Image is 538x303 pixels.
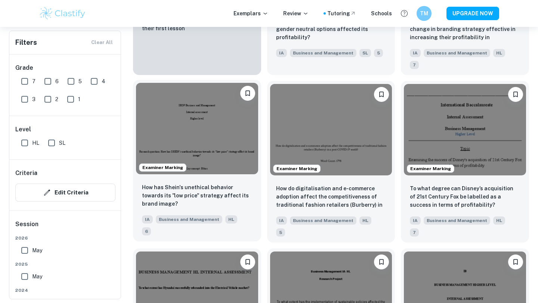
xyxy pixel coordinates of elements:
[290,216,356,225] span: Business and Management
[493,49,505,57] span: HL
[270,84,392,175] img: Business and Management IA example thumbnail: How do digitalisation and e-commerce ado
[142,183,252,208] p: How has Shein's unethical behavior towards its "low price" strategy affect its brand image?
[508,87,523,102] button: Bookmark
[359,49,371,57] span: SL
[55,77,59,85] span: 6
[267,81,395,243] a: Examiner MarkingBookmarkHow do digitalisation and e-commerce adoption affect the competitiveness ...
[142,227,151,235] span: 6
[446,7,499,20] button: UPGRADE NOW
[15,220,115,235] h6: Session
[374,87,389,102] button: Bookmark
[407,165,454,172] span: Examiner Marking
[15,169,37,178] h6: Criteria
[15,287,115,294] span: 2024
[136,83,258,174] img: Business and Management IA example thumbnail: How has Shein's unethical behavior towar
[401,81,529,243] a: Examiner MarkingBookmarkTo what degree can Disney’s acquisition of 21st Century Fox be labelled a...
[410,216,421,225] span: IA
[374,254,389,269] button: Bookmark
[15,63,115,72] h6: Grade
[32,77,35,85] span: 7
[78,95,80,103] span: 1
[276,228,285,237] span: 5
[410,184,520,209] p: To what degree can Disney’s acquisition of 21st Century Fox be labelled as a success in terms of ...
[508,254,523,269] button: Bookmark
[410,228,419,237] span: 7
[283,9,309,18] p: Review
[410,17,520,42] p: To what extent is Dunkin’s change in branding strategy effective in increasing their profitabilit...
[276,216,287,225] span: IA
[225,215,237,224] span: HL
[374,49,383,57] span: 5
[276,184,386,210] p: How do digitalisation and e-commerce adoption affect the competitiveness of traditional fashion r...
[240,86,255,101] button: Bookmark
[371,9,392,18] a: Schools
[290,49,356,57] span: Business and Management
[15,184,115,202] button: Edit Criteria
[234,9,268,18] p: Exemplars
[156,215,222,224] span: Business and Management
[424,49,490,57] span: Business and Management
[15,125,115,134] h6: Level
[133,81,261,243] a: Examiner MarkingBookmarkHow has Shein's unethical behavior towards its "low price" strategy affec...
[327,9,356,18] a: Tutoring
[15,261,115,268] span: 2025
[78,77,82,85] span: 5
[410,49,421,57] span: IA
[102,77,105,85] span: 4
[55,95,58,103] span: 2
[420,9,429,18] h6: TM
[273,165,320,172] span: Examiner Marking
[359,216,371,225] span: HL
[424,216,490,225] span: Business and Management
[417,6,432,21] button: TM
[404,84,526,175] img: Business and Management IA example thumbnail: To what degree can Disney’s acquisition
[32,139,39,147] span: HL
[32,95,35,103] span: 3
[139,164,186,171] span: Examiner Marking
[59,139,65,147] span: SL
[32,246,42,254] span: May
[15,37,37,48] h6: Filters
[39,6,86,21] img: Clastify logo
[15,235,115,241] span: 2026
[276,49,287,57] span: IA
[240,254,255,269] button: Bookmark
[398,7,411,20] button: Help and Feedback
[410,61,419,69] span: 7
[276,17,386,41] p: To what extent has Lego’s change to gender neutral options affected its profitability?
[493,216,505,225] span: HL
[32,272,42,281] span: May
[142,215,153,224] span: IA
